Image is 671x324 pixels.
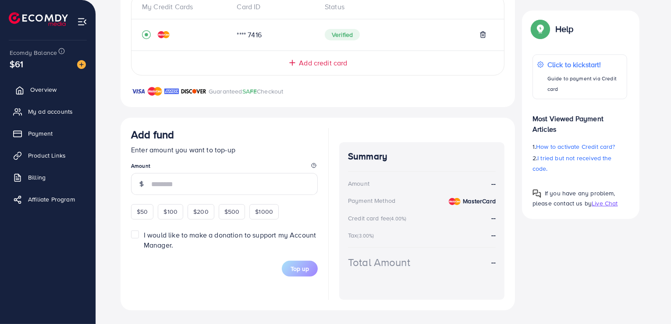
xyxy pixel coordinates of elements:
[242,87,257,96] span: SAFE
[555,24,574,34] p: Help
[230,2,318,12] div: Card ID
[77,17,87,27] img: menu
[131,144,318,155] p: Enter amount you want to top-up
[325,29,360,40] span: Verified
[390,215,406,222] small: (4.00%)
[348,196,395,205] div: Payment Method
[348,151,496,162] h4: Summary
[533,106,627,134] p: Most Viewed Payment Articles
[533,154,612,173] span: I tried but not received the code.
[158,31,170,38] img: credit
[547,73,622,94] p: Guide to payment via Credit card
[533,141,627,152] p: 1.
[533,21,548,37] img: Popup guide
[10,48,57,57] span: Ecomdy Balance
[224,207,240,216] span: $500
[7,103,89,120] a: My ad accounts
[348,255,410,270] div: Total Amount
[348,179,369,188] div: Amount
[7,169,89,186] a: Billing
[255,207,273,216] span: $1000
[592,199,618,208] span: Live Chat
[291,264,309,273] span: Top up
[7,125,89,142] a: Payment
[282,261,318,277] button: Top up
[30,85,57,94] span: Overview
[7,81,89,98] a: Overview
[131,162,318,173] legend: Amount
[148,86,162,97] img: brand
[491,213,496,223] strong: --
[463,197,496,205] strong: MasterCard
[28,151,66,160] span: Product Links
[131,86,146,97] img: brand
[193,207,209,216] span: $200
[164,86,179,97] img: brand
[181,86,206,97] img: brand
[449,198,461,205] img: credit
[77,60,86,69] img: image
[491,230,496,240] strong: --
[533,153,627,174] p: 2.
[348,231,377,240] div: Tax
[137,207,148,216] span: $50
[28,107,73,116] span: My ad accounts
[28,195,75,204] span: Affiliate Program
[28,173,46,182] span: Billing
[131,128,174,141] h3: Add fund
[142,30,151,39] svg: record circle
[536,142,615,151] span: How to activate Credit card?
[144,230,316,250] span: I would like to make a donation to support my Account Manager.
[491,257,496,267] strong: --
[491,179,496,189] strong: --
[357,232,374,239] small: (3.00%)
[318,2,493,12] div: Status
[142,2,230,12] div: My Credit Cards
[348,214,409,223] div: Credit card fee
[299,58,347,68] span: Add credit card
[28,129,53,138] span: Payment
[7,147,89,164] a: Product Links
[634,284,664,317] iframe: Chat
[547,59,622,70] p: Click to kickstart!
[209,86,284,97] p: Guaranteed Checkout
[163,207,178,216] span: $100
[10,58,23,70] span: $61
[533,189,615,208] span: If you have any problem, please contact us by
[7,191,89,208] a: Affiliate Program
[9,12,68,26] img: logo
[533,189,541,198] img: Popup guide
